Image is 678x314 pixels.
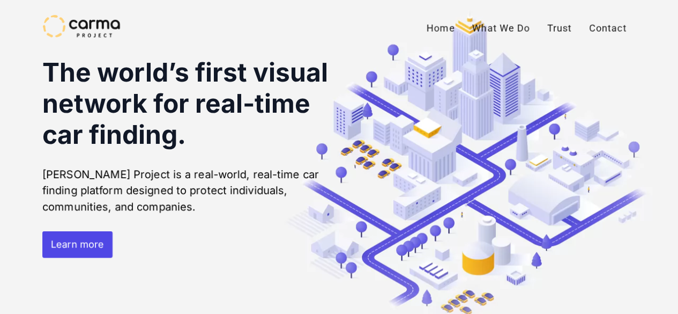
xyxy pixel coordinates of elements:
a: Learn more [42,231,113,258]
h1: The world’s first visual network for real-time car finding. [42,57,332,150]
a: Home [418,15,464,42]
a: home [43,15,120,38]
a: What We Do [464,15,539,42]
a: Contact [580,15,635,42]
p: [PERSON_NAME] Project is a real-world, real-time car finding platform designed to protect individ... [42,166,332,215]
a: Trust [539,15,580,42]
